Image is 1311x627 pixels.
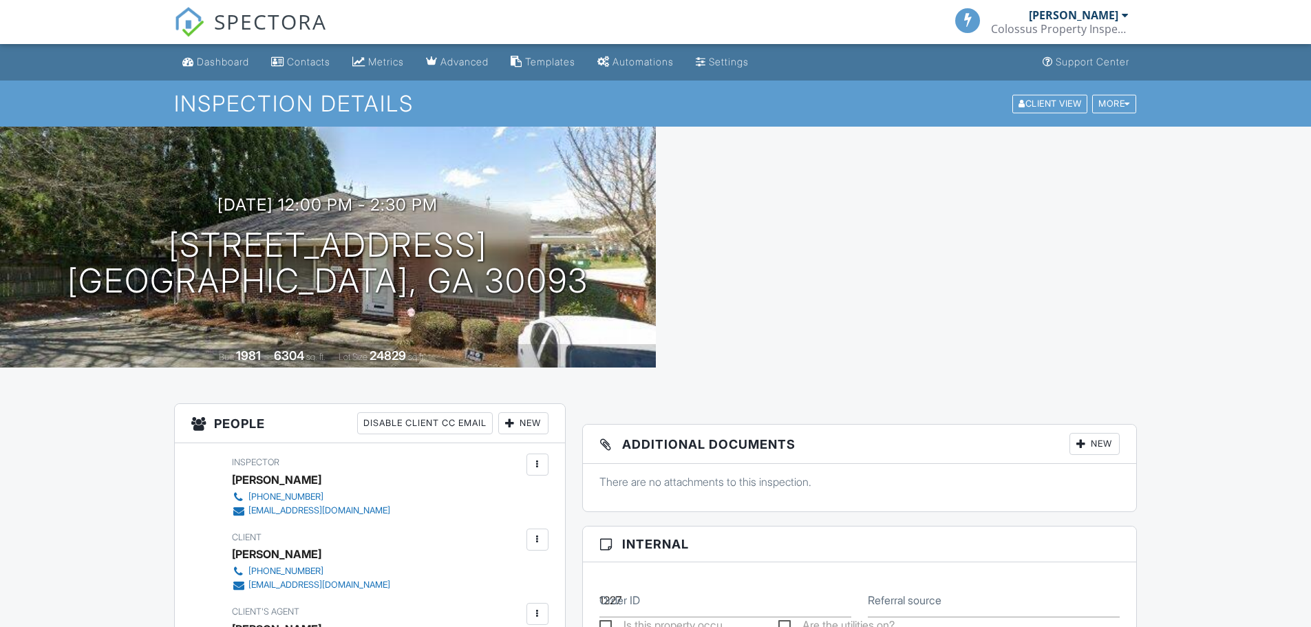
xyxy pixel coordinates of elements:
[1037,50,1135,75] a: Support Center
[274,348,304,363] div: 6304
[67,227,588,300] h1: [STREET_ADDRESS] [GEOGRAPHIC_DATA], GA 30093
[1029,8,1118,22] div: [PERSON_NAME]
[177,50,255,75] a: Dashboard
[357,412,493,434] div: Disable Client CC Email
[232,490,390,504] a: [PHONE_NUMBER]
[232,469,321,490] div: [PERSON_NAME]
[236,348,261,363] div: 1981
[175,404,565,443] h3: People
[583,425,1137,464] h3: Additional Documents
[408,352,425,362] span: sq.ft.
[232,606,299,617] span: Client's Agent
[248,505,390,516] div: [EMAIL_ADDRESS][DOMAIN_NAME]
[1092,94,1136,113] div: More
[1056,56,1129,67] div: Support Center
[232,504,390,518] a: [EMAIL_ADDRESS][DOMAIN_NAME]
[690,50,754,75] a: Settings
[174,92,1138,116] h1: Inspection Details
[174,19,327,47] a: SPECTORA
[287,56,330,67] div: Contacts
[306,352,326,362] span: sq. ft.
[347,50,409,75] a: Metrics
[248,580,390,591] div: [EMAIL_ADDRESS][DOMAIN_NAME]
[248,491,323,502] div: [PHONE_NUMBER]
[612,56,674,67] div: Automations
[197,56,249,67] div: Dashboard
[505,50,581,75] a: Templates
[525,56,575,67] div: Templates
[214,7,327,36] span: SPECTORA
[248,566,323,577] div: [PHONE_NUMBER]
[991,22,1129,36] div: Colossus Property Inspections, LLC
[440,56,489,67] div: Advanced
[1012,94,1087,113] div: Client View
[232,457,279,467] span: Inspector
[368,56,404,67] div: Metrics
[370,348,406,363] div: 24829
[174,7,204,37] img: The Best Home Inspection Software - Spectora
[232,532,262,542] span: Client
[232,564,390,578] a: [PHONE_NUMBER]
[599,474,1120,489] p: There are no attachments to this inspection.
[339,352,367,362] span: Lot Size
[1069,433,1120,455] div: New
[232,578,390,592] a: [EMAIL_ADDRESS][DOMAIN_NAME]
[583,527,1137,562] h3: Internal
[232,544,321,564] div: [PERSON_NAME]
[709,56,749,67] div: Settings
[219,352,234,362] span: Built
[592,50,679,75] a: Automations (Basic)
[498,412,548,434] div: New
[599,593,640,608] label: Order ID
[868,593,941,608] label: Referral source
[1011,98,1091,108] a: Client View
[217,195,438,214] h3: [DATE] 12:00 pm - 2:30 pm
[266,50,336,75] a: Contacts
[420,50,494,75] a: Advanced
